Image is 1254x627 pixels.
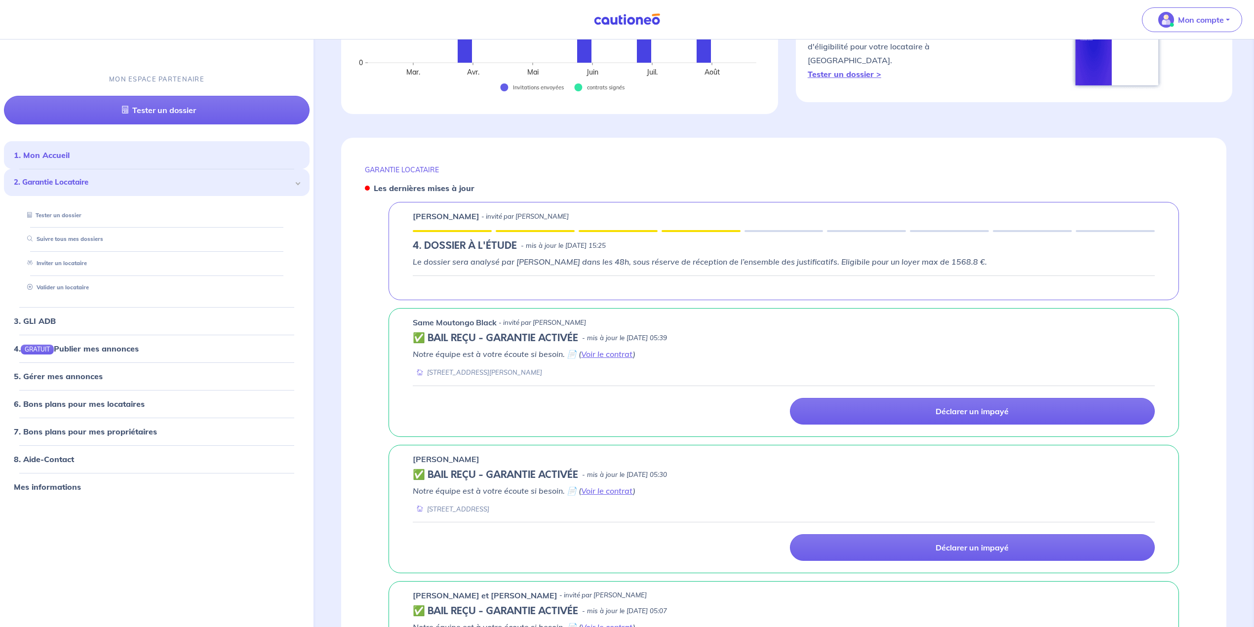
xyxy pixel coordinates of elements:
[4,422,310,441] div: 7. Bons plans pour mes propriétaires
[581,486,633,496] a: Voir le contrat
[109,75,204,84] p: MON ESPACE PARTENAIRE
[581,349,633,359] a: Voir le contrat
[1178,14,1224,26] p: Mon compte
[790,398,1155,425] a: Déclarer un impayé
[413,257,987,267] em: Le dossier sera analysé par [PERSON_NAME] dans les 48h, sous réserve de réception de l’ensemble d...
[406,68,420,77] text: Mar.
[413,605,1155,617] div: state: CONTRACT-VALIDATED, Context: IN-MANAGEMENT,IN-MANAGEMENT
[14,427,157,436] a: 7. Bons plans pour mes propriétaires
[14,482,81,492] a: Mes informations
[413,332,578,344] h5: ✅ BAIL REÇU - GARANTIE ACTIVÉE
[16,231,298,247] div: Suivre tous mes dossiers
[590,13,664,26] img: Cautioneo
[413,605,578,617] h5: ✅ BAIL REÇU - GARANTIE ACTIVÉE
[413,349,635,359] em: Notre équipe est à votre écoute si besoin. 📄 ( )
[413,589,557,601] p: [PERSON_NAME] et [PERSON_NAME]
[4,339,310,358] div: 4.GRATUITPublier mes annonces
[467,68,479,77] text: Avr.
[4,96,310,124] a: Tester un dossier
[4,311,310,331] div: 3. GLI ADB
[413,453,479,465] p: [PERSON_NAME]
[1142,7,1242,32] button: illu_account_valid_menu.svgMon compte
[808,26,1014,81] p: Obtenez en quelques clics un résultat d'éligibilité pour votre locataire à [GEOGRAPHIC_DATA].
[499,318,586,328] p: - invité par [PERSON_NAME]
[1158,12,1174,28] img: illu_account_valid_menu.svg
[23,212,81,219] a: Tester un dossier
[14,344,139,353] a: 4.GRATUITPublier mes annonces
[413,316,497,328] p: Same Moutongo Black
[808,69,881,79] a: Tester un dossier >
[586,68,598,77] text: Juin
[4,449,310,469] div: 8. Aide-Contact
[374,183,474,193] strong: Les dernières mises à jour
[23,260,87,267] a: Inviter un locataire
[359,58,363,67] text: 0
[582,606,667,616] p: - mis à jour le [DATE] 05:07
[16,207,298,224] div: Tester un dossier
[527,68,539,77] text: Mai
[413,469,1155,481] div: state: CONTRACT-VALIDATED, Context: IN-MANAGEMENT,IN-MANAGEMENT
[14,150,70,160] a: 1. Mon Accueil
[413,332,1155,344] div: state: CONTRACT-VALIDATED, Context: IN-MANAGEMENT,IN-MANAGEMENT
[4,366,310,386] div: 5. Gérer mes annonces
[481,212,569,222] p: - invité par [PERSON_NAME]
[4,169,310,196] div: 2. Garantie Locataire
[16,255,298,272] div: Inviter un locataire
[413,210,479,222] p: [PERSON_NAME]
[16,279,298,296] div: Valider un locataire
[14,316,56,326] a: 3. GLI ADB
[23,235,103,242] a: Suivre tous mes dossiers
[559,590,647,600] p: - invité par [PERSON_NAME]
[413,368,542,377] div: [STREET_ADDRESS][PERSON_NAME]
[705,68,720,77] text: Août
[790,534,1155,561] a: Déclarer un impayé
[413,240,517,252] h5: 4. DOSSIER À L'ÉTUDE
[14,454,74,464] a: 8. Aide-Contact
[365,165,1203,174] p: GARANTIE LOCATAIRE
[1070,3,1164,90] img: simulateur.png
[936,406,1009,416] p: Déclarer un impayé
[14,177,292,188] span: 2. Garantie Locataire
[413,469,578,481] h5: ✅ BAIL REÇU - GARANTIE ACTIVÉE
[582,470,667,480] p: - mis à jour le [DATE] 05:30
[413,505,489,514] div: [STREET_ADDRESS]
[4,394,310,414] div: 6. Bons plans pour mes locataires
[582,333,667,343] p: - mis à jour le [DATE] 05:39
[936,543,1009,552] p: Déclarer un impayé
[521,241,606,251] p: - mis à jour le [DATE] 15:25
[413,486,635,496] em: Notre équipe est à votre écoute si besoin. 📄 ( )
[646,68,658,77] text: Juil.
[413,240,1155,252] div: state: RENTER-DOCUMENTS-TO-EVALUATE, Context: ,NULL-NO-CERTIFICATE
[4,477,310,497] div: Mes informations
[23,284,89,291] a: Valider un locataire
[4,145,310,165] div: 1. Mon Accueil
[14,371,103,381] a: 5. Gérer mes annonces
[14,399,145,409] a: 6. Bons plans pour mes locataires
